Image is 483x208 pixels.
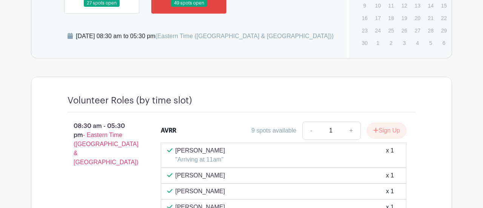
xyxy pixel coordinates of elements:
[175,155,225,164] p: "Arriving at 11am"
[385,25,397,36] p: 25
[55,119,149,170] p: 08:30 am - 05:30 pm
[175,171,225,180] p: [PERSON_NAME]
[358,12,371,24] p: 16
[372,25,384,36] p: 24
[385,12,397,24] p: 18
[342,122,361,140] a: +
[438,25,450,36] p: 29
[367,123,406,139] button: Sign Up
[386,146,394,164] div: x 1
[76,32,334,41] div: [DATE] 08:30 am to 05:30 pm
[438,37,450,49] p: 6
[411,25,424,36] p: 27
[68,95,192,106] h4: Volunteer Roles (by time slot)
[386,171,394,180] div: x 1
[398,25,411,36] p: 26
[438,12,450,24] p: 22
[155,33,334,39] span: (Eastern Time ([GEOGRAPHIC_DATA] & [GEOGRAPHIC_DATA]))
[398,12,411,24] p: 19
[425,12,437,24] p: 21
[161,126,176,135] div: AVRR
[302,122,320,140] a: -
[358,25,371,36] p: 23
[175,187,225,196] p: [PERSON_NAME]
[74,132,138,165] span: - Eastern Time ([GEOGRAPHIC_DATA] & [GEOGRAPHIC_DATA])
[411,12,424,24] p: 20
[372,37,384,49] p: 1
[398,37,411,49] p: 3
[175,146,225,155] p: [PERSON_NAME]
[411,37,424,49] p: 4
[358,37,371,49] p: 30
[385,37,397,49] p: 2
[386,187,394,196] div: x 1
[372,12,384,24] p: 17
[425,25,437,36] p: 28
[251,126,296,135] div: 9 spots available
[425,37,437,49] p: 5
